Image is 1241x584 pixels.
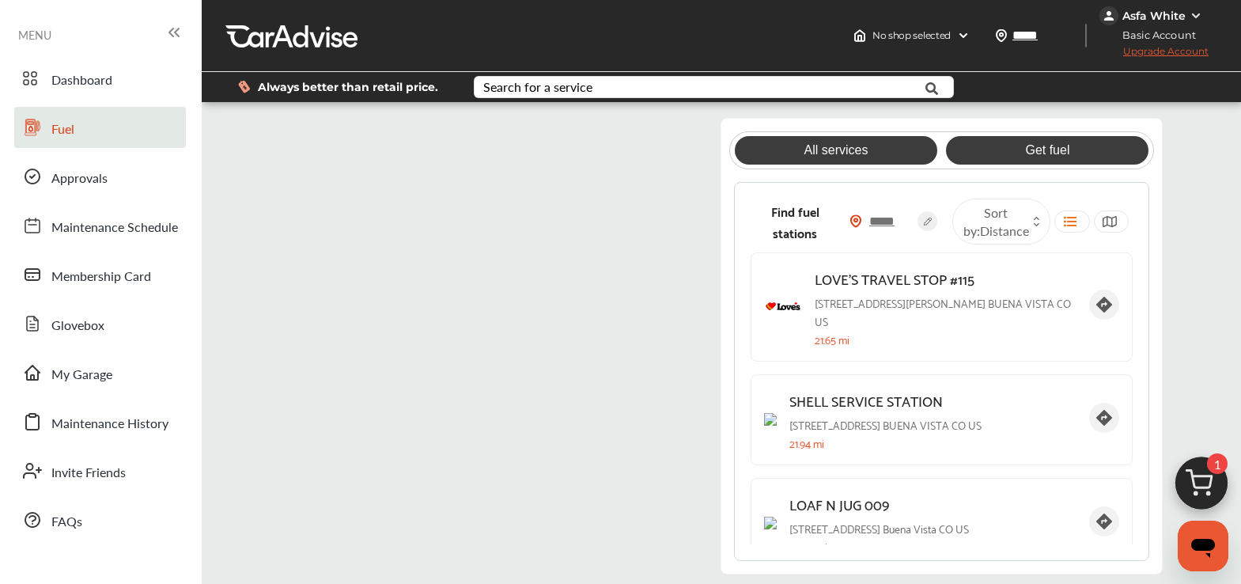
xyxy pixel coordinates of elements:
[14,156,186,197] a: Approvals
[51,119,74,140] span: Fuel
[14,107,186,148] a: Fuel
[764,288,802,326] img: loves.png
[51,463,126,484] span: Invite Friends
[51,218,178,238] span: Maintenance Schedule
[815,266,1076,290] p: LOVE'S TRAVEL STOP #115
[789,388,1076,412] p: SHELL SERVICE STATION
[1099,45,1209,65] span: Upgrade Account
[51,70,112,91] span: Dashboard
[14,303,186,344] a: Glovebox
[946,136,1148,165] a: Get fuel
[18,28,51,41] span: MENU
[961,203,1031,240] span: Sort by :
[1178,521,1228,571] iframe: Button to launch messaging window
[258,82,438,93] span: Always better than retail price.
[872,29,951,42] span: No shop selected
[735,136,937,165] a: All services
[995,29,1008,42] img: location_vector.a44bc228.svg
[1190,9,1202,22] img: WGsFRI8htEPBVLJbROoPRyZpYNWhNONpIPPETTm6eUC0GeLEiAAAAAElFTkSuQmCC
[51,414,168,434] span: Maintenance History
[1163,449,1239,525] img: cart_icon.3d0951e8.svg
[51,316,104,336] span: Glovebox
[789,415,1076,434] p: [STREET_ADDRESS] BUENA VISTA CO US
[483,81,592,93] div: Search for a service
[849,214,862,228] img: location_vector_orange.38f05af8.svg
[789,491,1076,516] p: LOAF N JUG 009
[789,537,1076,556] p: 22.04 mi
[1101,27,1208,44] span: Basic Account
[14,450,186,491] a: Invite Friends
[853,29,866,42] img: header-home-logo.8d720a4f.svg
[789,434,1076,452] p: 21.94 mi
[51,512,82,533] span: FAQs
[815,294,1076,330] p: [STREET_ADDRESS][PERSON_NAME] BUENA VISTA CO US
[1207,453,1228,474] span: 1
[1099,6,1118,25] img: jVpblrzwTbfkPYzPPzSLxeg0AAAAASUVORK5CYII=
[51,267,151,287] span: Membership Card
[14,205,186,246] a: Maintenance Schedule
[14,352,186,393] a: My Garage
[14,254,186,295] a: Membership Card
[754,200,837,243] span: Find fuel stations
[51,365,112,385] span: My Garage
[14,58,186,99] a: Dashboard
[957,29,970,42] img: header-down-arrow.9dd2ce7d.svg
[51,169,108,189] span: Approvals
[14,401,186,442] a: Maintenance History
[764,517,777,529] img: fuelstation.png
[980,222,1029,240] span: Distance
[14,499,186,540] a: FAQs
[789,519,1076,537] p: [STREET_ADDRESS] Buena Vista CO US
[764,413,777,426] img: universaladvantage.png
[815,330,1076,348] p: 21.65 mi
[1122,9,1186,23] div: Asfa White
[1085,24,1087,47] img: header-divider.bc55588e.svg
[238,80,250,93] img: dollor_label_vector.a70140d1.svg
